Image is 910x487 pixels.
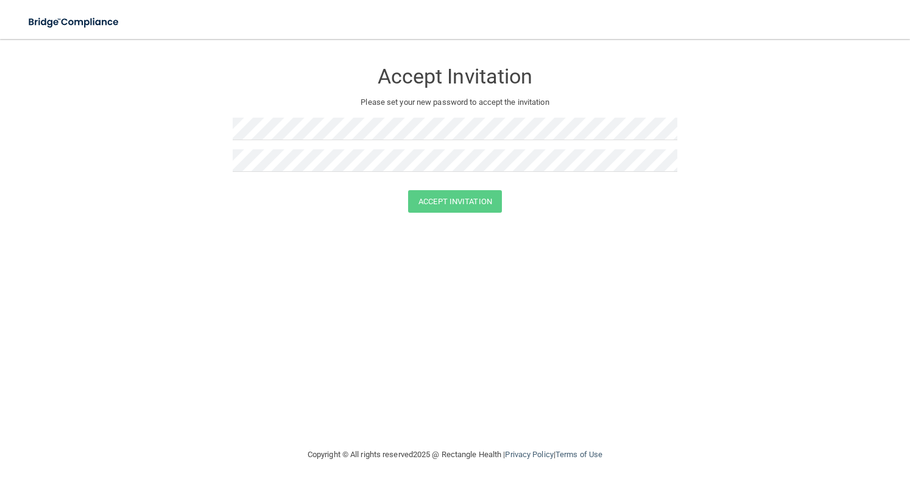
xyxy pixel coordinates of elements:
[233,65,677,88] h3: Accept Invitation
[18,10,130,35] img: bridge_compliance_login_screen.278c3ca4.svg
[408,190,502,213] button: Accept Invitation
[233,435,677,474] div: Copyright © All rights reserved 2025 @ Rectangle Health | |
[556,450,602,459] a: Terms of Use
[505,450,553,459] a: Privacy Policy
[242,95,668,110] p: Please set your new password to accept the invitation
